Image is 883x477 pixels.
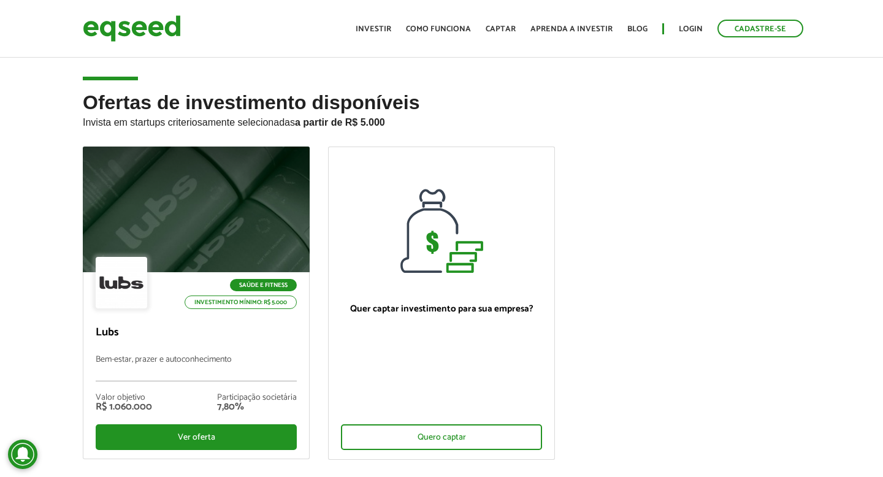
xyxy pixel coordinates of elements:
[96,402,152,412] div: R$ 1.060.000
[679,25,703,33] a: Login
[406,25,471,33] a: Como funciona
[185,296,297,309] p: Investimento mínimo: R$ 5.000
[83,92,800,147] h2: Ofertas de investimento disponíveis
[295,117,385,128] strong: a partir de R$ 5.000
[328,147,555,460] a: Quer captar investimento para sua empresa? Quero captar
[530,25,613,33] a: Aprenda a investir
[230,279,297,291] p: Saúde e Fitness
[83,147,310,459] a: Saúde e Fitness Investimento mínimo: R$ 5.000 Lubs Bem-estar, prazer e autoconhecimento Valor obj...
[96,424,297,450] div: Ver oferta
[217,394,297,402] div: Participação societária
[341,424,542,450] div: Quero captar
[96,355,297,381] p: Bem-estar, prazer e autoconhecimento
[627,25,648,33] a: Blog
[486,25,516,33] a: Captar
[96,394,152,402] div: Valor objetivo
[717,20,803,37] a: Cadastre-se
[356,25,391,33] a: Investir
[83,113,800,128] p: Invista em startups criteriosamente selecionadas
[96,326,297,340] p: Lubs
[217,402,297,412] div: 7,80%
[341,303,542,315] p: Quer captar investimento para sua empresa?
[83,12,181,45] img: EqSeed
